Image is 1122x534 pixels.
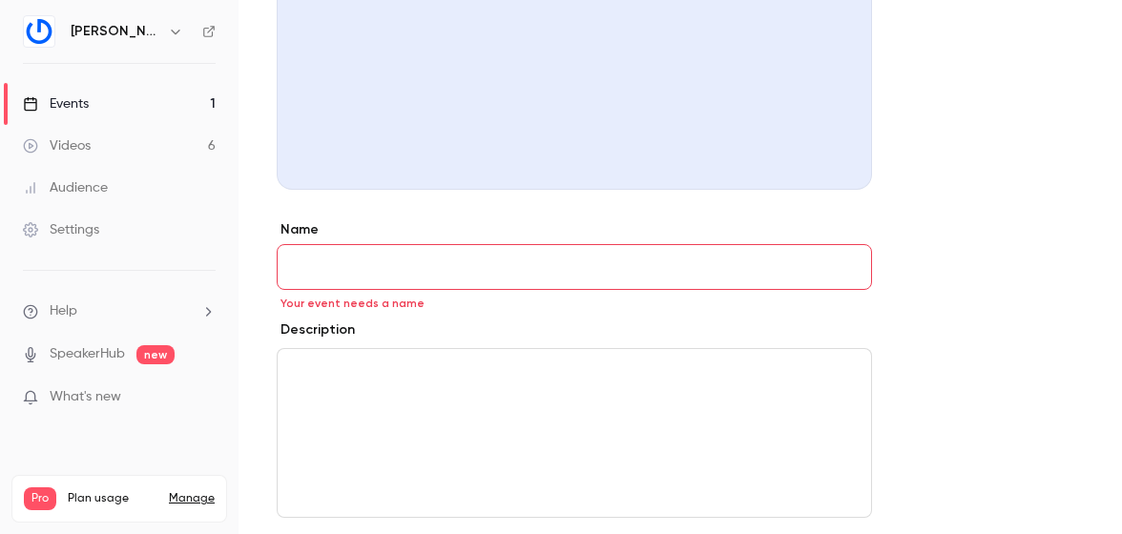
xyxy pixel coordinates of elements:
div: Events [23,94,89,113]
div: Audience [23,178,108,197]
span: What's new [50,387,121,407]
h6: [PERSON_NAME] [71,22,160,41]
span: Help [50,301,77,321]
div: Videos [23,136,91,155]
a: SpeakerHub [50,344,125,364]
iframe: Noticeable Trigger [193,389,216,406]
label: Name [277,220,872,239]
a: Manage [169,491,215,506]
span: Pro [24,487,56,510]
span: new [136,345,175,364]
li: help-dropdown-opener [23,301,216,321]
section: description [277,348,872,518]
div: Settings [23,220,99,239]
span: Your event needs a name [280,296,425,311]
div: editor [278,349,871,517]
label: Description [277,320,355,339]
img: Gino LegalTech [24,16,54,47]
span: Plan usage [68,491,157,506]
